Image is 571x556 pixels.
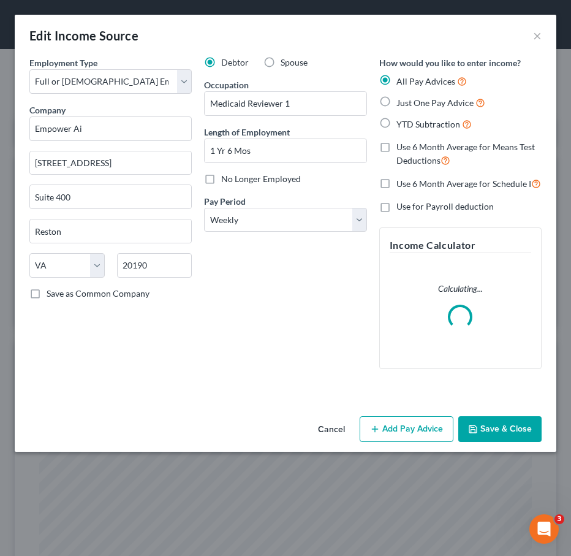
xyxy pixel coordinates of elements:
label: Length of Employment [204,126,290,139]
input: ex: 2 years [205,139,366,162]
iframe: Intercom live chat [529,514,559,544]
p: Calculating... [390,283,531,295]
span: Use for Payroll deduction [396,201,494,211]
span: Pay Period [204,196,246,207]
input: Enter address... [30,151,191,175]
span: Just One Pay Advice [396,97,474,108]
span: 3 [554,514,564,524]
span: Save as Common Company [47,288,149,299]
button: Add Pay Advice [360,416,453,442]
span: No Longer Employed [221,173,301,184]
label: How would you like to enter income? [379,56,521,69]
span: Spouse [281,57,308,67]
label: Occupation [204,78,249,91]
button: Save & Close [458,416,542,442]
span: Debtor [221,57,249,67]
span: YTD Subtraction [396,119,460,129]
div: Edit Income Source [29,27,138,44]
h5: Income Calculator [390,238,531,253]
input: Enter city... [30,219,191,243]
span: Use 6 Month Average for Means Test Deductions [396,142,535,166]
input: Enter zip... [117,253,192,278]
input: Search company by name... [29,116,192,141]
input: -- [205,92,366,115]
span: Company [29,105,66,115]
input: Unit, Suite, etc... [30,185,191,208]
span: All Pay Advices [396,76,455,86]
span: Employment Type [29,58,97,68]
span: Use 6 Month Average for Schedule I [396,178,531,189]
button: × [533,28,542,43]
button: Cancel [308,417,355,442]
